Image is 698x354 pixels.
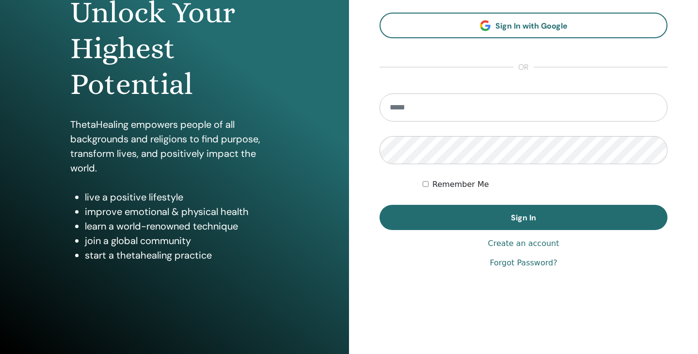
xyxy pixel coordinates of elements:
div: Keep me authenticated indefinitely or until I manually logout [423,179,667,190]
li: learn a world-renowned technique [85,219,279,233]
span: Sign In with Google [495,21,568,31]
li: live a positive lifestyle [85,190,279,204]
p: ThetaHealing empowers people of all backgrounds and religions to find purpose, transform lives, a... [70,117,279,175]
li: join a global community [85,233,279,248]
a: Create an account [488,238,559,249]
span: or [513,62,534,73]
a: Forgot Password? [490,257,557,269]
a: Sign In with Google [380,13,667,38]
li: start a thetahealing practice [85,248,279,262]
button: Sign In [380,205,667,230]
span: Sign In [511,213,536,223]
label: Remember Me [432,179,489,190]
li: improve emotional & physical health [85,204,279,219]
